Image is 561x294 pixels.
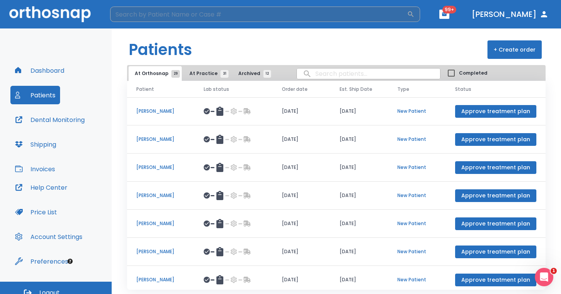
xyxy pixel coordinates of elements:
[397,136,437,143] p: New Patient
[10,203,62,221] button: Price List
[455,274,536,286] button: Approve treatment plan
[10,135,61,154] button: Shipping
[10,227,87,246] button: Account Settings
[455,86,471,93] span: Status
[455,246,536,258] button: Approve treatment plan
[10,178,72,197] button: Help Center
[297,66,440,81] input: search
[129,38,192,61] h1: Patients
[455,133,536,146] button: Approve treatment plan
[10,160,60,178] button: Invoices
[9,6,91,22] img: Orthosnap
[330,125,388,154] td: [DATE]
[10,86,60,104] button: Patients
[136,220,185,227] p: [PERSON_NAME]
[238,70,267,77] span: Archived
[535,268,553,286] iframe: Intercom live chat
[455,217,536,230] button: Approve treatment plan
[110,7,407,22] input: Search by Patient Name or Case #
[273,210,330,238] td: [DATE]
[330,154,388,182] td: [DATE]
[273,266,330,294] td: [DATE]
[330,266,388,294] td: [DATE]
[442,6,456,13] span: 99+
[455,161,536,174] button: Approve treatment plan
[469,7,552,21] button: [PERSON_NAME]
[487,40,542,59] button: + Create order
[273,154,330,182] td: [DATE]
[136,136,185,143] p: [PERSON_NAME]
[221,70,229,78] span: 31
[135,70,176,77] span: At Orthosnap
[273,125,330,154] td: [DATE]
[397,86,409,93] span: Type
[330,182,388,210] td: [DATE]
[455,105,536,118] button: Approve treatment plan
[397,276,437,283] p: New Patient
[397,220,437,227] p: New Patient
[10,110,89,129] button: Dental Monitoring
[263,70,271,78] span: 12
[136,164,185,171] p: [PERSON_NAME]
[273,238,330,266] td: [DATE]
[282,86,308,93] span: Order date
[397,192,437,199] p: New Patient
[273,182,330,210] td: [DATE]
[330,210,388,238] td: [DATE]
[330,97,388,125] td: [DATE]
[397,108,437,115] p: New Patient
[551,268,557,274] span: 1
[189,70,224,77] span: At Practice
[136,276,185,283] p: [PERSON_NAME]
[204,86,229,93] span: Lab status
[397,248,437,255] p: New Patient
[10,61,69,80] button: Dashboard
[171,70,180,78] span: 29
[136,192,185,199] p: [PERSON_NAME]
[10,252,73,271] button: Preferences
[340,86,372,93] span: Est. Ship Date
[273,97,330,125] td: [DATE]
[397,164,437,171] p: New Patient
[136,86,154,93] span: Patient
[330,238,388,266] td: [DATE]
[455,189,536,202] button: Approve treatment plan
[129,66,275,81] div: tabs
[67,258,74,265] div: Tooltip anchor
[459,70,487,77] span: Completed
[136,248,185,255] p: [PERSON_NAME]
[136,108,185,115] p: [PERSON_NAME]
